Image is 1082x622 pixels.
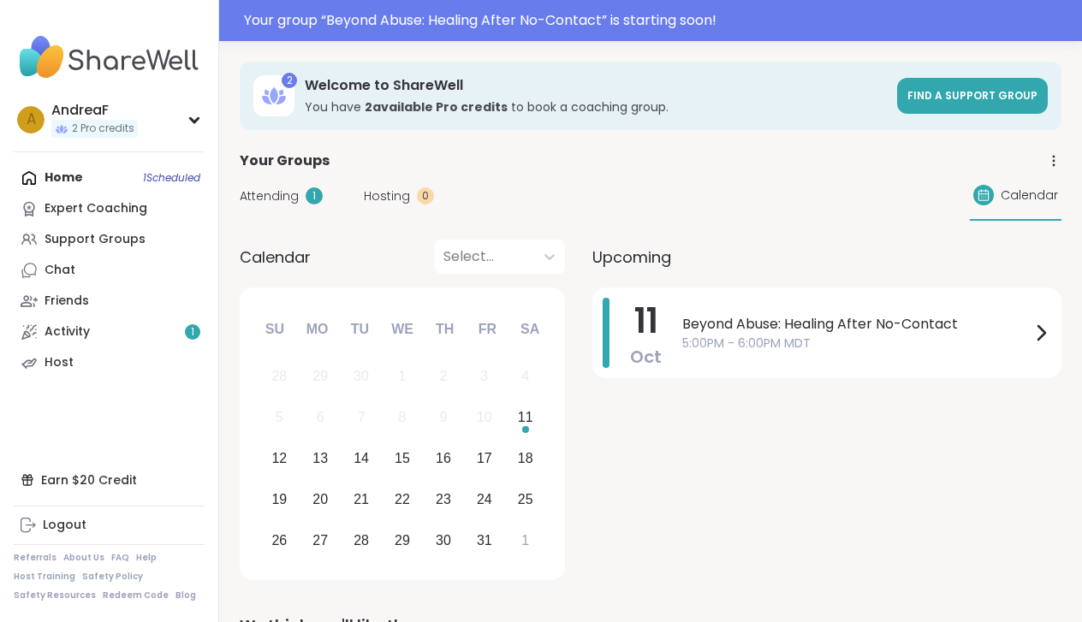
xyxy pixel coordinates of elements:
[439,364,447,388] div: 2
[518,447,533,470] div: 18
[271,488,287,511] div: 19
[439,406,447,429] div: 9
[45,262,75,279] div: Chat
[261,481,298,518] div: Choose Sunday, October 19th, 2025
[343,441,380,477] div: Choose Tuesday, October 14th, 2025
[364,187,410,205] span: Hosting
[682,335,1031,352] span: 5:00PM - 6:00PM MDT
[175,589,196,601] a: Blog
[261,441,298,477] div: Choose Sunday, October 12th, 2025
[136,552,157,564] a: Help
[312,447,328,470] div: 13
[1001,187,1058,204] span: Calendar
[343,481,380,518] div: Choose Tuesday, October 21st, 2025
[341,311,378,348] div: Tu
[343,522,380,559] div: Choose Tuesday, October 28th, 2025
[466,358,502,395] div: Not available Friday, October 3rd, 2025
[72,121,134,136] span: 2 Pro credits
[103,589,169,601] a: Redeem Code
[191,325,194,340] span: 1
[395,488,410,511] div: 22
[240,246,311,269] span: Calendar
[45,323,90,341] div: Activity
[27,109,36,131] span: A
[399,364,407,388] div: 1
[302,400,339,436] div: Not available Monday, October 6th, 2025
[14,552,56,564] a: Referrals
[302,358,339,395] div: Not available Monday, September 29th, 2025
[383,311,421,348] div: We
[259,356,545,560] div: month 2025-10
[518,488,533,511] div: 25
[477,406,492,429] div: 10
[425,358,462,395] div: Not available Thursday, October 2nd, 2025
[436,488,451,511] div: 23
[14,224,205,255] a: Support Groups
[14,589,96,601] a: Safety Resources
[507,358,544,395] div: Not available Saturday, October 4th, 2025
[436,447,451,470] div: 16
[365,98,508,116] b: 2 available Pro credit s
[354,364,369,388] div: 30
[244,10,1072,31] div: Your group “ Beyond Abuse: Healing After No-Contact ” is starting soon!
[312,529,328,552] div: 27
[14,510,205,541] a: Logout
[271,447,287,470] div: 12
[477,529,492,552] div: 31
[384,441,421,477] div: Choose Wednesday, October 15th, 2025
[395,447,410,470] div: 15
[312,488,328,511] div: 20
[518,406,533,429] div: 11
[477,488,492,511] div: 24
[354,529,369,552] div: 28
[507,441,544,477] div: Choose Saturday, October 18th, 2025
[45,354,74,371] div: Host
[111,552,129,564] a: FAQ
[384,400,421,436] div: Not available Wednesday, October 8th, 2025
[425,522,462,559] div: Choose Thursday, October 30th, 2025
[354,447,369,470] div: 14
[261,358,298,395] div: Not available Sunday, September 28th, 2025
[507,481,544,518] div: Choose Saturday, October 25th, 2025
[306,187,323,204] div: 1
[282,73,297,88] div: 2
[634,297,658,345] span: 11
[261,400,298,436] div: Not available Sunday, October 5th, 2025
[51,101,138,120] div: AndreaF
[45,231,146,248] div: Support Groups
[276,406,283,429] div: 5
[256,311,294,348] div: Su
[261,522,298,559] div: Choose Sunday, October 26th, 2025
[426,311,464,348] div: Th
[521,364,529,388] div: 4
[384,481,421,518] div: Choose Wednesday, October 22nd, 2025
[302,481,339,518] div: Choose Monday, October 20th, 2025
[425,481,462,518] div: Choose Thursday, October 23rd, 2025
[507,400,544,436] div: Choose Saturday, October 11th, 2025
[63,552,104,564] a: About Us
[384,358,421,395] div: Not available Wednesday, October 1st, 2025
[240,187,299,205] span: Attending
[395,529,410,552] div: 29
[466,481,502,518] div: Choose Friday, October 24th, 2025
[507,522,544,559] div: Choose Saturday, November 1st, 2025
[14,286,205,317] a: Friends
[897,78,1048,114] a: Find a support group
[468,311,506,348] div: Fr
[417,187,434,204] div: 0
[302,522,339,559] div: Choose Monday, October 27th, 2025
[312,364,328,388] div: 29
[14,193,205,224] a: Expert Coaching
[907,88,1037,103] span: Find a support group
[399,406,407,429] div: 8
[45,200,147,217] div: Expert Coaching
[630,345,662,369] span: Oct
[354,488,369,511] div: 21
[682,314,1031,335] span: Beyond Abuse: Healing After No-Contact
[302,441,339,477] div: Choose Monday, October 13th, 2025
[436,529,451,552] div: 30
[14,465,205,495] div: Earn $20 Credit
[384,522,421,559] div: Choose Wednesday, October 29th, 2025
[45,293,89,310] div: Friends
[43,517,86,534] div: Logout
